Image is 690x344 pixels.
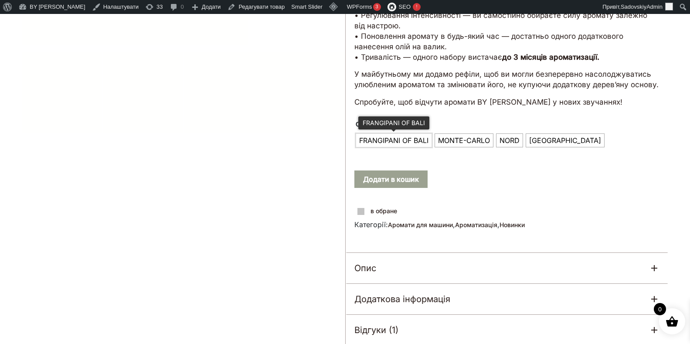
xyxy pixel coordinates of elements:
button: Додати в кошик [354,170,428,188]
h5: Додаткова інформація [354,293,450,306]
div: 3 [373,3,381,11]
span: 0 [654,303,666,315]
h5: Опис [354,262,376,275]
div: ! [413,3,421,11]
p: Спробуйте, щоб відчути аромати BY [PERSON_NAME] у нових звучаннях! [354,97,660,108]
ul: Оберіть аромат: [354,132,604,149]
span: MONTE-CARLO [436,133,492,147]
a: Новинки [500,221,525,228]
a: Ароматизація [455,221,497,228]
p: У майбутньому ми додамо рефіли, щоб ви могли безперервно насолоджуватись улюбленим ароматом та зм... [354,69,660,90]
span: NORD [497,133,522,147]
strong: до 3 місяців ароматизації. [502,53,599,61]
a: в обране [354,206,400,215]
li: MONTE-CARLO [435,134,493,147]
span: FRANGIPANI OF BALI [357,133,431,147]
li: MONACO [526,134,604,147]
li: FRANGIPANI OF BALI [356,134,432,147]
h5: Відгуки (1) [354,324,398,337]
span: в обране [370,206,397,215]
li: NORD [496,134,523,147]
span: SEO [399,3,411,10]
span: SadovskiyAdmin [621,3,663,10]
span: [GEOGRAPHIC_DATA] [527,133,603,147]
label: Оберіть аромат: [356,117,405,131]
img: gif;base64,R0lGODdhAQABAPAAAMPDwwAAACwAAAAAAQABAAACAkQBADs= [357,208,364,215]
span: Категорії: , , [354,219,660,230]
a: Аромати для машини [388,221,453,228]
